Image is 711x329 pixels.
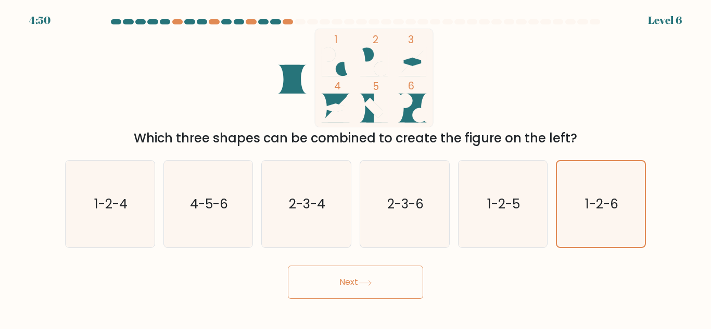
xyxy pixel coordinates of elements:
[71,129,640,148] div: Which three shapes can be combined to create the figure on the left?
[408,79,414,93] tspan: 6
[387,195,424,213] text: 2-3-6
[648,12,682,28] div: Level 6
[334,79,341,93] tspan: 4
[585,195,618,213] text: 1-2-6
[289,195,325,213] text: 2-3-4
[190,195,228,213] text: 4-5-6
[288,266,423,299] button: Next
[373,80,379,94] tspan: 5
[373,33,378,47] tspan: 2
[29,12,50,28] div: 4:50
[408,33,414,47] tspan: 3
[94,195,128,213] text: 1-2-4
[334,33,338,47] tspan: 1
[487,195,520,213] text: 1-2-5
